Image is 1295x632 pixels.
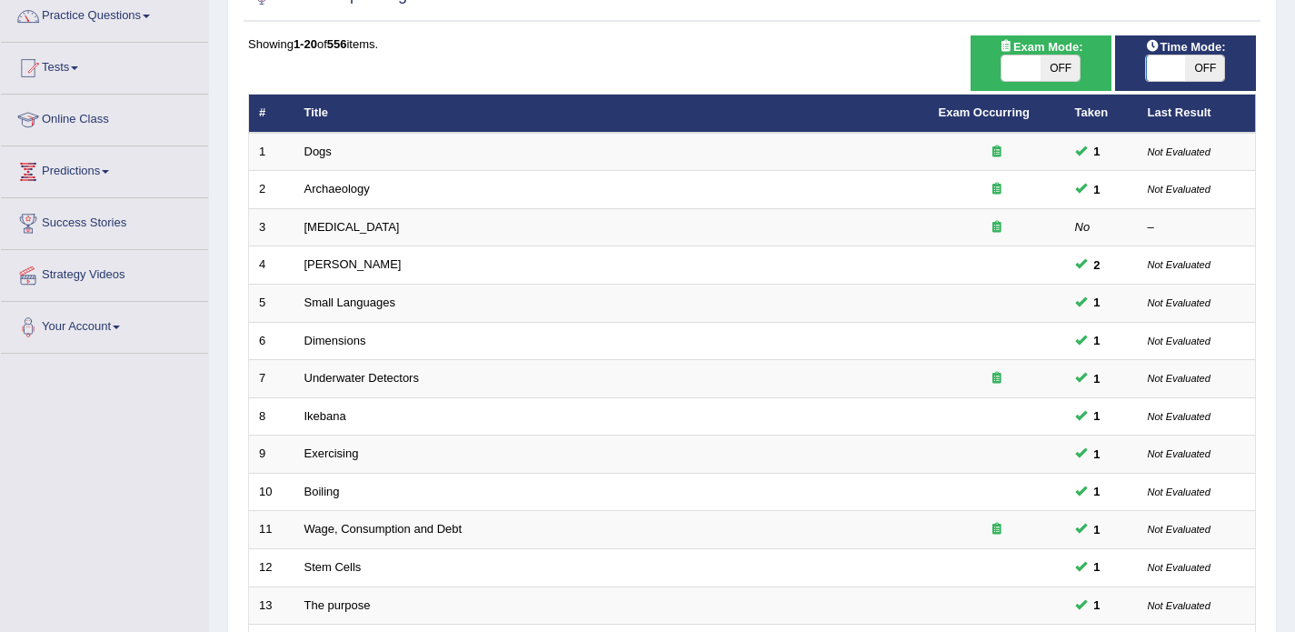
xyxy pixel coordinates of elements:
span: You can still take this question [1087,557,1108,577]
span: You can still take this question [1087,142,1108,161]
td: 5 [249,285,294,323]
a: Your Account [1,302,208,347]
th: Title [294,95,929,133]
a: The purpose [304,598,371,612]
span: OFF [1185,55,1224,81]
span: You can still take this question [1087,369,1108,388]
a: Exercising [304,446,359,460]
div: Exam occurring question [939,521,1055,538]
span: You can still take this question [1087,293,1108,312]
small: Not Evaluated [1148,259,1210,270]
td: 12 [249,548,294,587]
small: Not Evaluated [1148,524,1210,535]
div: Exam occurring question [939,144,1055,161]
td: 10 [249,473,294,511]
b: 1-20 [294,37,317,51]
b: 556 [327,37,347,51]
td: 7 [249,360,294,398]
span: You can still take this question [1087,256,1108,275]
span: You can still take this question [1087,406,1108,426]
em: No [1075,220,1091,234]
a: Dimensions [304,334,366,347]
a: Small Languages [304,296,395,309]
td: 1 [249,133,294,171]
div: Showing of items. [248,35,1256,53]
a: [MEDICAL_DATA] [304,220,400,234]
td: 11 [249,511,294,549]
div: Exam occurring question [939,181,1055,198]
a: Ikebana [304,409,346,423]
small: Not Evaluated [1148,373,1210,384]
td: 6 [249,322,294,360]
a: Wage, Consumption and Debt [304,522,463,536]
a: Online Class [1,95,208,140]
a: Archaeology [304,182,370,196]
small: Not Evaluated [1148,487,1210,497]
div: Show exams occurring in exams [971,35,1111,91]
th: # [249,95,294,133]
div: – [1148,219,1246,236]
td: 3 [249,208,294,246]
td: 8 [249,397,294,436]
small: Not Evaluated [1148,297,1210,308]
small: Not Evaluated [1148,600,1210,611]
span: You can still take this question [1087,482,1108,501]
th: Last Result [1138,95,1256,133]
span: OFF [1041,55,1080,81]
td: 13 [249,587,294,625]
span: Exam Mode: [991,37,1090,56]
span: You can still take this question [1087,596,1108,615]
small: Not Evaluated [1148,146,1210,157]
a: Predictions [1,146,208,192]
span: You can still take this question [1087,520,1108,539]
a: Dogs [304,145,332,158]
small: Not Evaluated [1148,562,1210,573]
span: You can still take this question [1087,331,1108,350]
th: Taken [1065,95,1138,133]
a: Stem Cells [304,560,362,574]
a: Strategy Videos [1,250,208,296]
a: Underwater Detectors [304,371,419,385]
div: Exam occurring question [939,219,1055,236]
span: You can still take this question [1087,445,1108,464]
a: Boiling [304,485,340,498]
a: Exam Occurring [939,105,1030,119]
div: Exam occurring question [939,370,1055,387]
td: 9 [249,436,294,474]
small: Not Evaluated [1148,411,1210,422]
span: Time Mode: [1138,37,1232,56]
a: [PERSON_NAME] [304,257,402,271]
span: You can still take this question [1087,180,1108,199]
small: Not Evaluated [1148,448,1210,459]
td: 2 [249,171,294,209]
a: Success Stories [1,198,208,244]
a: Tests [1,43,208,88]
small: Not Evaluated [1148,184,1210,195]
td: 4 [249,246,294,285]
small: Not Evaluated [1148,336,1210,346]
